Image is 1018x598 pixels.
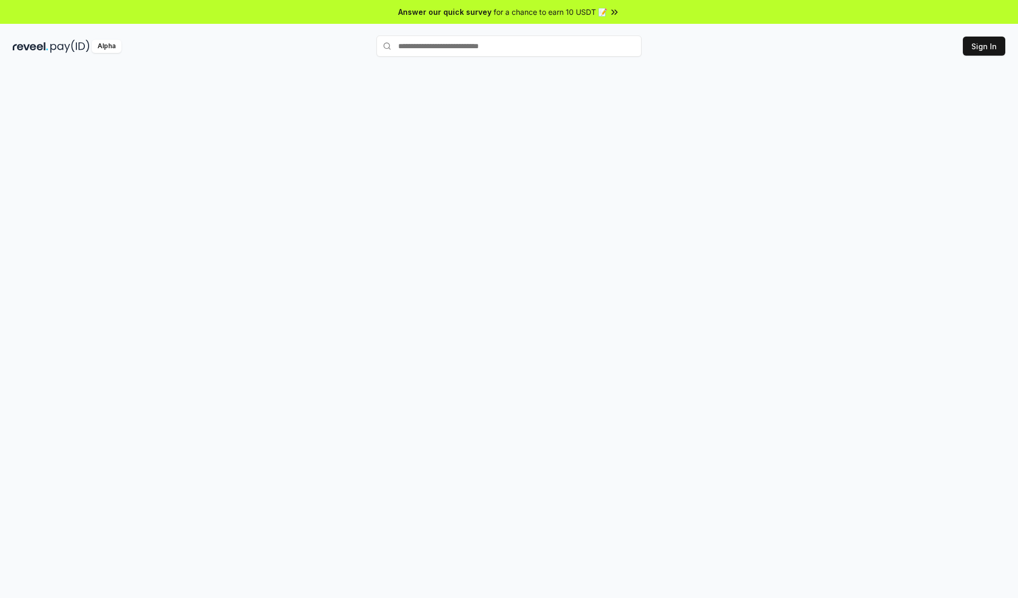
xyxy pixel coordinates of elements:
span: for a chance to earn 10 USDT 📝 [494,6,607,17]
div: Alpha [92,40,121,53]
img: pay_id [50,40,90,53]
img: reveel_dark [13,40,48,53]
button: Sign In [963,37,1005,56]
span: Answer our quick survey [398,6,492,17]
